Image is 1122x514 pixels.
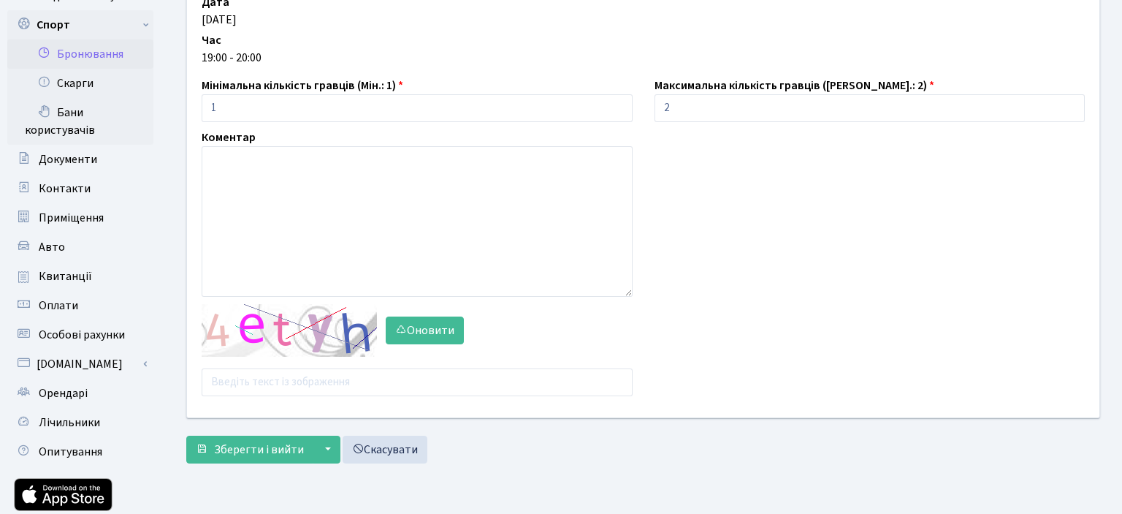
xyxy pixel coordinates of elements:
[7,10,153,39] a: Спорт
[39,415,100,431] span: Лічильники
[214,442,304,458] span: Зберегти і вийти
[186,436,313,464] button: Зберегти і вийти
[386,317,464,344] button: Оновити
[39,210,104,226] span: Приміщення
[7,98,153,145] a: Бани користувачів
[39,181,91,197] span: Контакти
[7,408,153,437] a: Лічильники
[39,298,78,314] span: Оплати
[39,268,92,284] span: Квитанції
[7,39,153,69] a: Бронювання
[202,31,221,49] label: Час
[7,379,153,408] a: Орендарі
[7,174,153,203] a: Контакти
[202,129,256,146] label: Коментар
[7,262,153,291] a: Квитанції
[7,203,153,233] a: Приміщення
[39,444,102,460] span: Опитування
[7,291,153,320] a: Оплати
[202,369,633,396] input: Введіть текст із зображення
[7,320,153,349] a: Особові рахунки
[202,77,403,94] label: Мінімальна кількість гравців (Мін.: 1)
[7,233,153,262] a: Авто
[7,69,153,98] a: Скарги
[343,436,427,464] a: Скасувати
[7,437,153,466] a: Опитування
[654,77,934,94] label: Максимальна кількість гравців ([PERSON_NAME].: 2)
[7,349,153,379] a: [DOMAIN_NAME]
[202,304,377,357] img: default
[202,11,1085,29] div: [DATE]
[39,151,97,167] span: Документи
[7,145,153,174] a: Документи
[202,49,1085,67] div: 19:00 - 20:00
[39,385,88,401] span: Орендарі
[39,239,65,255] span: Авто
[39,327,125,343] span: Особові рахунки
